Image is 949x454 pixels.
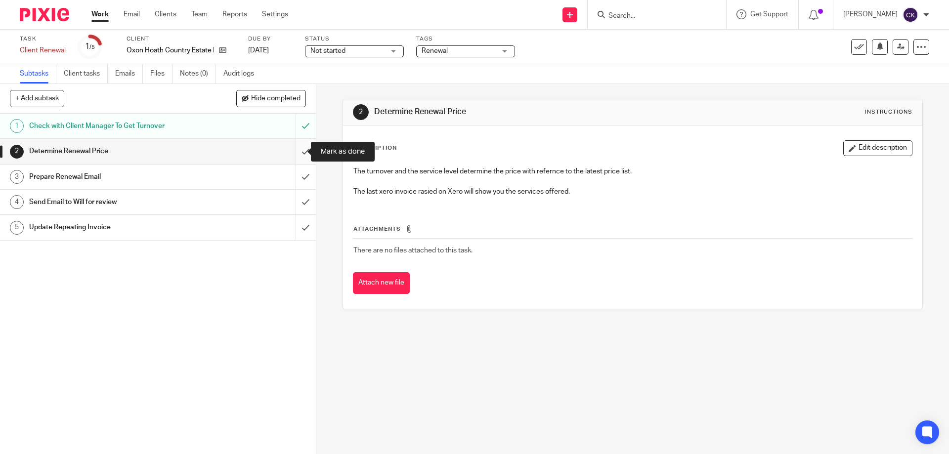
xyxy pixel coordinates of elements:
span: Renewal [422,47,448,54]
button: Attach new file [353,272,410,294]
button: Edit description [843,140,912,156]
span: Hide completed [251,95,301,103]
div: 2 [10,145,24,159]
h1: Determine Renewal Price [374,107,654,117]
span: Attachments [353,226,401,232]
span: Not started [310,47,345,54]
a: Subtasks [20,64,56,83]
small: /5 [89,44,95,50]
div: 1 [10,119,24,133]
span: [DATE] [248,47,269,54]
div: Instructions [865,108,912,116]
h1: Prepare Renewal Email [29,169,200,184]
label: Due by [248,35,293,43]
label: Tags [416,35,515,43]
a: Email [124,9,140,19]
a: Settings [262,9,288,19]
a: Team [191,9,208,19]
a: Emails [115,64,143,83]
p: Description [353,144,397,152]
p: Oxon Hoath Country Estate Ltd [127,45,214,55]
img: Pixie [20,8,69,21]
div: 2 [353,104,369,120]
p: The turnover and the service level determine the price with refernce to the latest price list. [353,166,911,176]
h1: Check with Client Manager To Get Turnover [29,119,200,133]
img: svg%3E [903,7,918,23]
label: Status [305,35,404,43]
button: Hide completed [236,90,306,107]
a: Notes (0) [180,64,216,83]
input: Search [607,12,696,21]
div: 1 [85,41,95,52]
button: + Add subtask [10,90,64,107]
h1: Send Email to Will for review [29,195,200,209]
label: Client [127,35,236,43]
p: [PERSON_NAME] [843,9,898,19]
div: Client Renewal [20,45,66,55]
h1: Update Repeating Invoice [29,220,200,235]
div: 4 [10,195,24,209]
p: The last xero invoice rasied on Xero will show you the services offered. [353,187,911,197]
a: Work [91,9,109,19]
a: Files [150,64,173,83]
h1: Determine Renewal Price [29,144,200,159]
span: There are no files attached to this task. [353,247,473,254]
label: Task [20,35,66,43]
span: Get Support [750,11,788,18]
a: Clients [155,9,176,19]
a: Client tasks [64,64,108,83]
a: Audit logs [223,64,261,83]
div: 5 [10,221,24,235]
div: 3 [10,170,24,184]
a: Reports [222,9,247,19]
